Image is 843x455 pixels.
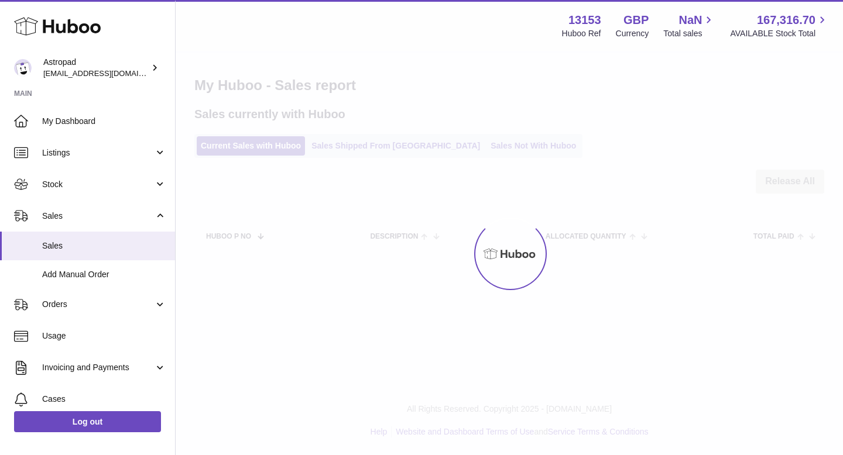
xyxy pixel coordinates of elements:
[616,28,649,39] div: Currency
[730,12,829,39] a: 167,316.70 AVAILABLE Stock Total
[42,394,166,405] span: Cases
[42,362,154,373] span: Invoicing and Payments
[678,12,702,28] span: NaN
[42,269,166,280] span: Add Manual Order
[42,179,154,190] span: Stock
[757,12,815,28] span: 167,316.70
[42,330,166,342] span: Usage
[42,211,154,222] span: Sales
[42,116,166,127] span: My Dashboard
[568,12,601,28] strong: 13153
[42,299,154,310] span: Orders
[562,28,601,39] div: Huboo Ref
[14,59,32,77] img: matt@astropad.com
[730,28,829,39] span: AVAILABLE Stock Total
[623,12,649,28] strong: GBP
[663,12,715,39] a: NaN Total sales
[43,57,149,79] div: Astropad
[14,411,161,432] a: Log out
[42,240,166,251] span: Sales
[42,147,154,158] span: Listings
[43,68,172,78] span: [EMAIL_ADDRESS][DOMAIN_NAME]
[663,28,715,39] span: Total sales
